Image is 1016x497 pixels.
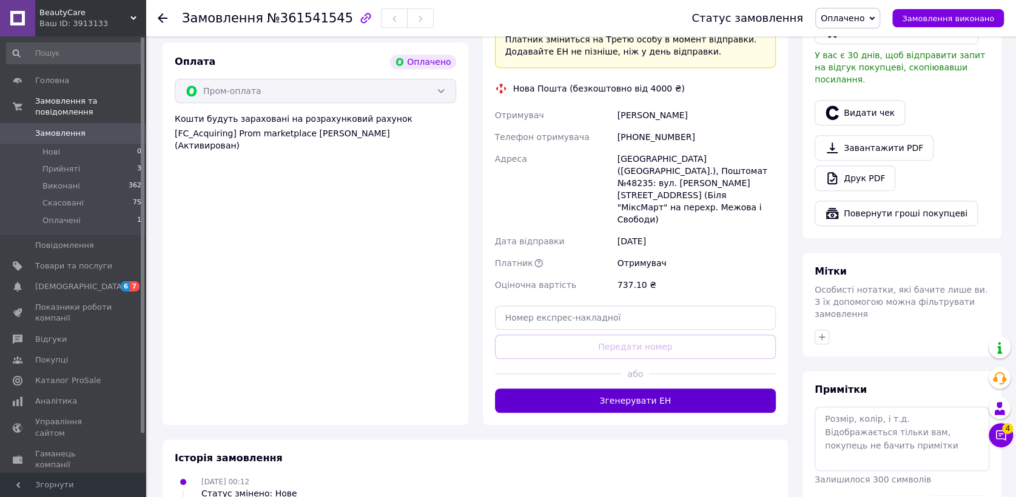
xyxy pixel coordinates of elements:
[158,12,167,24] div: Повернутися назад
[35,334,67,345] span: Відгуки
[495,305,776,330] input: Номер експрес-накладної
[495,236,565,246] span: Дата відправки
[42,164,80,175] span: Прийняті
[495,110,544,120] span: Отримувач
[495,280,576,290] span: Оціночна вартість
[133,198,141,208] span: 75
[35,261,112,272] span: Товари та послуги
[902,14,994,23] span: Замовлення виконано
[35,416,112,438] span: Управління сайтом
[615,148,778,230] div: [GEOGRAPHIC_DATA] ([GEOGRAPHIC_DATA].), Поштомат №48235: вул. [PERSON_NAME][STREET_ADDRESS] (Біля...
[129,181,141,192] span: 362
[35,449,112,470] span: Гаманець компанії
[892,9,1004,27] button: Замовлення виконано
[35,375,101,386] span: Каталог ProSale
[137,215,141,226] span: 1
[35,396,77,407] span: Аналітика
[815,265,847,277] span: Мітки
[35,281,125,292] span: [DEMOGRAPHIC_DATA]
[505,33,766,58] div: Платник зміниться на Третю особу в момент відправки. Додавайте ЕН не пізніше, ніж у день відправки.
[267,11,353,25] span: №361541545
[175,127,456,152] div: [FC_Acquiring] Prom marketplace [PERSON_NAME] (Активирован)
[6,42,143,64] input: Пошук
[815,50,985,84] span: У вас є 30 днів, щоб відправити запит на відгук покупцеві, скопіювавши посилання.
[691,12,803,24] div: Статус замовлення
[201,478,249,486] span: [DATE] 00:12
[130,281,140,292] span: 7
[495,258,533,268] span: Платник
[615,104,778,126] div: [PERSON_NAME]
[137,147,141,158] span: 0
[182,11,263,25] span: Замовлення
[35,75,69,86] span: Головна
[42,147,60,158] span: Нові
[42,181,80,192] span: Виконані
[815,135,934,161] a: Завантажити PDF
[42,215,81,226] span: Оплачені
[615,252,778,274] div: Отримувач
[121,281,130,292] span: 6
[35,128,86,139] span: Замовлення
[175,113,456,152] div: Кошти будуть зараховані на розрахунковий рахунок
[615,126,778,148] div: [PHONE_NUMBER]
[39,18,146,29] div: Ваш ID: 3913133
[175,56,215,67] span: Оплата
[495,389,776,413] button: Згенерувати ЕН
[35,240,94,251] span: Повідомлення
[815,475,931,484] span: Залишилося 300 символів
[35,355,68,365] span: Покупці
[495,154,527,164] span: Адреса
[815,100,905,125] button: Видати чек
[815,165,895,191] a: Друк PDF
[615,274,778,296] div: 737.10 ₴
[621,368,649,380] span: або
[821,13,864,23] span: Оплачено
[42,198,84,208] span: Скасовані
[390,55,456,69] div: Оплачено
[39,7,130,18] span: BeautyCare
[137,164,141,175] span: 3
[615,230,778,252] div: [DATE]
[35,302,112,324] span: Показники роботи компанії
[989,423,1013,447] button: Чат з покупцем4
[815,201,978,226] button: Повернути гроші покупцеві
[815,285,987,319] span: Особисті нотатки, які бачите лише ви. З їх допомогою можна фільтрувати замовлення
[815,384,867,395] span: Примітки
[35,96,146,118] span: Замовлення та повідомлення
[175,452,283,464] span: Історія замовлення
[510,82,688,95] div: Нова Пошта (безкоштовно від 4000 ₴)
[495,132,590,142] span: Телефон отримувача
[1002,423,1013,434] span: 4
